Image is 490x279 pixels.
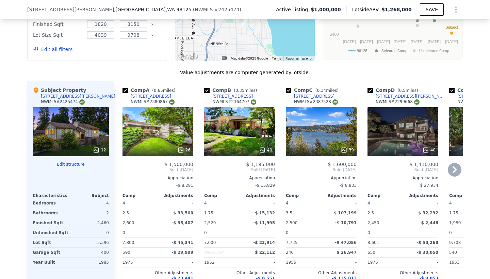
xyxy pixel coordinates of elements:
[404,228,438,237] div: -
[340,183,357,188] span: -$ 8,833
[171,250,193,255] span: -$ 29,999
[166,7,192,12] span: , WA 98125
[445,39,458,44] text: [DATE]
[376,99,420,105] div: NWMLS # 2299668
[416,211,438,215] span: -$ 32,292
[313,88,341,93] span: ( miles)
[204,167,275,173] span: Sold [DATE]
[335,220,357,225] span: -$ 10,791
[193,6,241,13] div: ( )
[367,258,402,267] div: 1976
[204,258,238,267] div: 1952
[71,193,109,198] div: Subject
[416,250,438,255] span: -$ 38,050
[33,19,83,29] div: Finished Sqft
[377,39,390,44] text: [DATE]
[286,175,357,181] div: Appreciation
[33,258,69,267] div: Year Built
[449,3,463,16] button: Show Options
[231,88,260,93] span: ( miles)
[33,228,69,237] div: Unfinished Sqft
[411,39,424,44] text: [DATE]
[367,201,370,206] span: 4
[176,183,193,188] span: -$ 8,281
[317,88,326,93] span: 0.34
[286,258,320,267] div: 1955
[311,6,341,13] span: $1,000,000
[122,270,193,276] div: Other Adjustments
[381,7,412,12] span: $1,268,000
[122,94,171,99] a: [STREET_ADDRESS]
[241,17,248,28] div: 3908 NE 103rd St
[41,94,115,99] div: [STREET_ADDRESS][PERSON_NAME]
[357,18,359,22] text: H
[332,211,357,215] span: -$ 107,199
[286,270,357,276] div: Other Adjustments
[404,198,438,208] div: -
[204,193,240,198] div: Comp
[286,220,297,225] span: 2,500
[122,230,125,235] span: 0
[204,94,253,99] a: [STREET_ADDRESS]
[395,88,421,93] span: ( miles)
[285,56,313,60] a: Report a map error
[272,56,281,60] a: Terms (opens in new tab)
[33,218,69,228] div: Finished Sqft
[255,183,275,188] span: -$ 15,829
[122,193,158,198] div: Comp
[335,240,357,245] span: -$ 47,056
[122,167,193,173] span: Sold [DATE]
[323,258,357,267] div: -
[122,208,157,218] div: 2.5
[449,230,452,235] span: 0
[416,240,438,245] span: -$ 58,268
[177,52,199,61] img: Google
[72,208,109,218] div: 2
[286,230,289,235] span: 0
[231,56,268,60] span: Map data ©2025 Google
[171,211,193,215] span: -$ 33,500
[449,258,483,267] div: 1953
[330,32,339,37] text: $400
[72,248,109,257] div: 400
[286,250,294,255] span: 240
[204,270,275,276] div: Other Adjustments
[286,201,289,206] span: 4
[33,162,109,167] button: Edit structure
[159,228,193,237] div: -
[420,183,438,188] span: $ 27,934
[93,147,106,153] div: 12
[122,175,193,181] div: Appreciation
[352,6,381,13] span: Lotside ARV
[409,162,438,167] span: $ 1,410,000
[114,6,192,13] span: , [GEOGRAPHIC_DATA]
[367,250,375,255] span: 650
[286,167,357,173] span: Sold [DATE]
[122,250,130,255] span: 590
[131,94,171,99] div: [STREET_ADDRESS]
[337,250,357,255] span: $ 26,947
[122,258,157,267] div: 1975
[367,208,402,218] div: 2.5
[222,56,227,60] button: Keyboard shortcuts
[367,193,403,198] div: Comp
[449,193,485,198] div: Comp
[449,240,461,245] span: 9,708
[286,87,341,94] div: Comp C
[171,240,193,245] span: -$ 45,341
[255,211,275,215] span: $ 15,132
[158,193,193,198] div: Adjustments
[204,201,207,206] span: 4
[122,87,178,94] div: Comp A
[246,162,275,167] span: $ 1,195,000
[419,49,449,53] text: Unselected Comp
[294,94,334,99] div: [STREET_ADDRESS]
[422,147,436,153] div: 40
[328,162,357,167] span: $ 1,600,000
[33,193,71,198] div: Characteristics
[367,87,421,94] div: Comp D
[286,208,320,218] div: 3.5
[212,94,253,99] div: [STREET_ADDRESS]
[449,220,461,225] span: 1,980
[240,193,275,198] div: Adjustments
